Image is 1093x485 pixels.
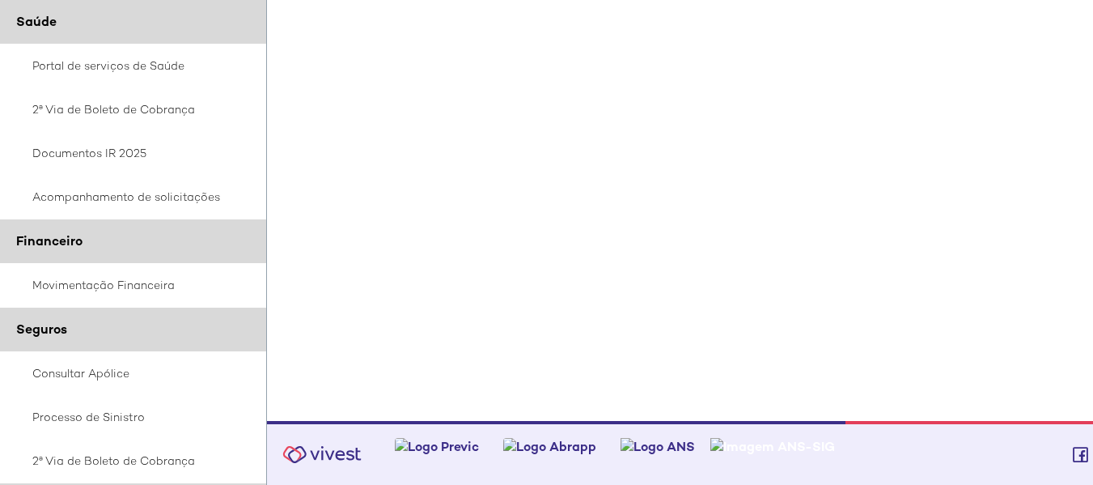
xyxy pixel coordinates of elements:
footer: Vivest [267,421,1093,485]
img: Logo Abrapp [503,438,596,455]
img: Logo ANS [621,438,695,455]
span: Seguros [16,321,67,338]
img: Imagem ANS-SIG [710,438,835,455]
img: Logo Previc [395,438,479,455]
img: Vivest [273,436,371,473]
span: Saúde [16,13,57,30]
span: Financeiro [16,232,83,249]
